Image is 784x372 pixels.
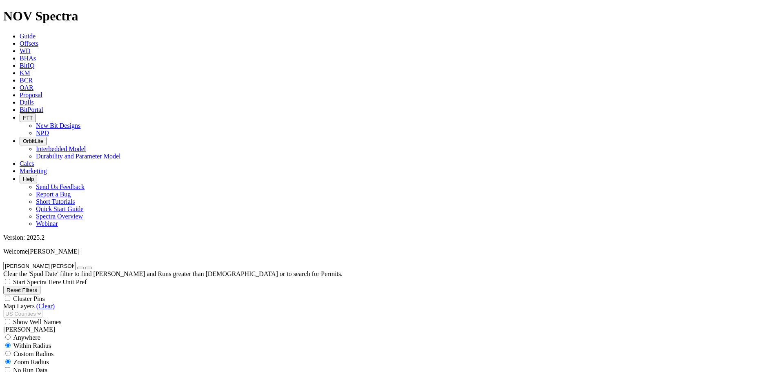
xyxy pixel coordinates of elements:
a: Spectra Overview [36,213,83,220]
input: Start Spectra Here [5,279,10,284]
input: Search [3,262,76,270]
a: KM [20,69,30,76]
button: OrbitLite [20,137,47,145]
span: Within Radius [13,342,51,349]
a: New Bit Designs [36,122,80,129]
a: BHAs [20,55,36,62]
div: [PERSON_NAME] [3,326,781,333]
a: Durability and Parameter Model [36,153,121,160]
a: Guide [20,33,36,40]
div: Version: 2025.2 [3,234,781,241]
button: Reset Filters [3,286,40,294]
span: Start Spectra Here [13,278,61,285]
a: Calcs [20,160,34,167]
a: BitIQ [20,62,34,69]
span: Zoom Radius [13,359,49,365]
a: (Clear) [36,303,55,310]
span: FTT [23,115,33,121]
a: Send Us Feedback [36,183,85,190]
a: Interbedded Model [36,145,86,152]
a: Marketing [20,167,47,174]
a: BCR [20,77,33,84]
span: Cluster Pins [13,295,45,302]
a: Report a Bug [36,191,71,198]
span: [PERSON_NAME] [28,248,80,255]
a: Dulls [20,99,34,106]
a: Quick Start Guide [36,205,83,212]
span: OrbitLite [23,138,43,144]
span: Clear the 'Spud Date' filter to find [PERSON_NAME] and Runs greater than [DEMOGRAPHIC_DATA] or to... [3,270,343,277]
span: Unit Pref [62,278,87,285]
span: Show Well Names [13,319,61,325]
a: BitPortal [20,106,43,113]
p: Welcome [3,248,781,255]
span: Anywhere [13,334,40,341]
a: Proposal [20,91,42,98]
button: Help [20,175,37,183]
a: Webinar [36,220,58,227]
span: Help [23,176,34,182]
span: Map Layers [3,303,35,310]
a: Short Tutorials [36,198,75,205]
a: NPD [36,129,49,136]
a: OAR [20,84,33,91]
a: WD [20,47,31,54]
span: Custom Radius [13,350,53,357]
h1: NOV Spectra [3,9,781,24]
button: FTT [20,114,36,122]
a: Offsets [20,40,38,47]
